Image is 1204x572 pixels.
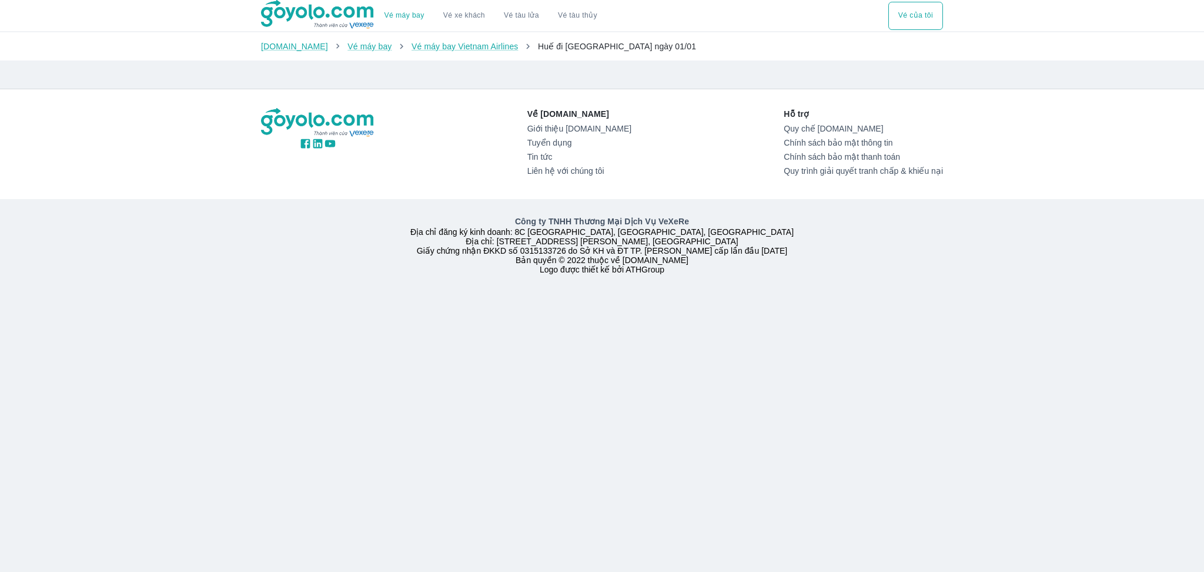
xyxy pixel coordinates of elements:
[384,11,424,20] a: Vé máy bay
[263,216,941,227] p: Công ty TNHH Thương Mại Dịch Vụ VeXeRe
[784,166,943,176] a: Quy trình giải quyết tranh chấp & khiếu nại
[527,124,631,133] a: Giới thiệu [DOMAIN_NAME]
[494,2,549,30] a: Vé tàu lửa
[261,41,943,52] nav: breadcrumb
[443,11,485,20] a: Vé xe khách
[784,108,943,120] p: Hỗ trợ
[888,2,943,30] div: choose transportation mode
[261,42,328,51] a: [DOMAIN_NAME]
[261,108,375,137] img: logo
[527,166,631,176] a: Liên hệ với chúng tôi
[527,138,631,147] a: Tuyển dụng
[375,2,607,30] div: choose transportation mode
[527,152,631,161] a: Tin tức
[784,152,943,161] a: Chính sách bảo mật thanh toán
[888,2,943,30] button: Vé của tôi
[538,42,696,51] span: Huế đi [GEOGRAPHIC_DATA] ngày 01/01
[412,42,519,51] a: Vé máy bay Vietnam Airlines
[254,216,950,274] div: Địa chỉ đăng ký kinh doanh: 8C [GEOGRAPHIC_DATA], [GEOGRAPHIC_DATA], [GEOGRAPHIC_DATA] Địa chỉ: [...
[784,124,943,133] a: Quy chế [DOMAIN_NAME]
[549,2,607,30] button: Vé tàu thủy
[527,108,631,120] p: Về [DOMAIN_NAME]
[347,42,392,51] a: Vé máy bay
[784,138,943,147] a: Chính sách bảo mật thông tin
